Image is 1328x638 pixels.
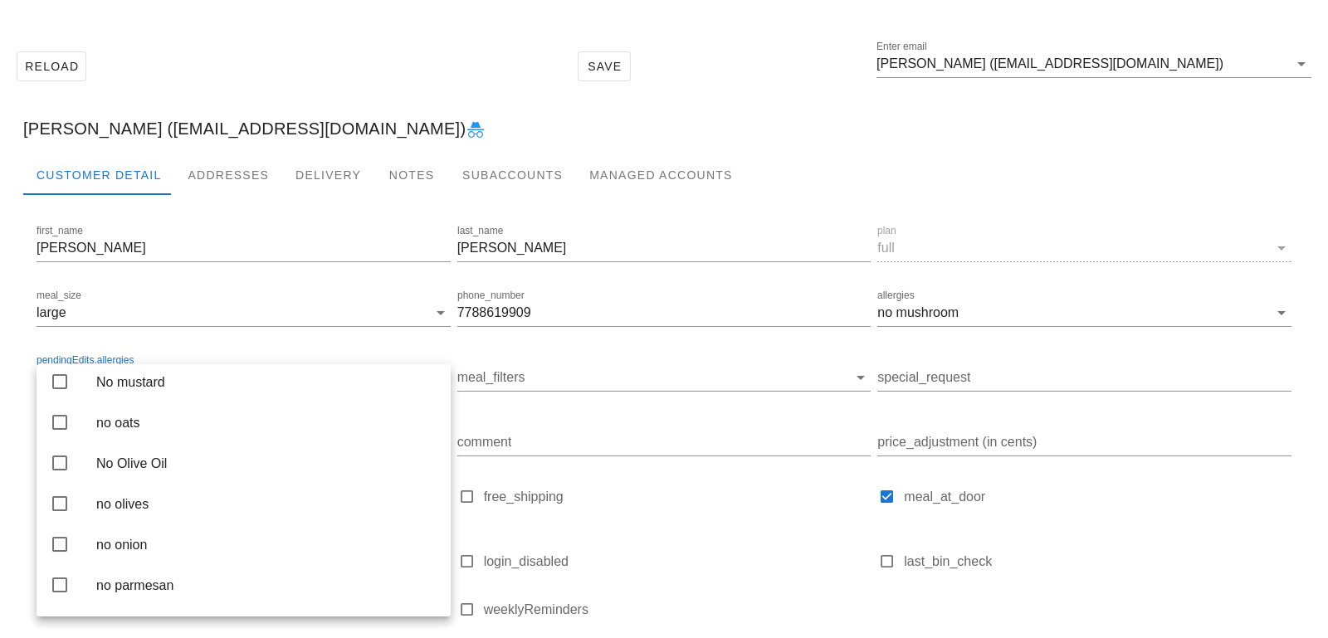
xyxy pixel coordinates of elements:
button: Save [578,51,631,81]
label: Enter email [876,41,927,53]
div: No mustard [96,374,437,390]
label: plan [877,225,896,237]
label: allergies [877,290,915,302]
div: meal_filters [457,364,871,391]
div: Addresses [174,155,282,195]
div: planfull [877,235,1291,261]
div: meal_sizelarge [37,300,451,326]
label: weeklyReminders [484,601,871,618]
label: first_name [37,225,83,237]
label: free_shipping [484,489,871,505]
label: phone_number [457,290,525,302]
label: pendingEdits.allergies [37,354,134,367]
div: no oats [96,415,437,431]
span: Save [585,60,623,73]
label: last_name [457,225,503,237]
div: Subaccounts [449,155,576,195]
button: Reload [17,51,86,81]
div: no parmesan [96,577,437,593]
label: meal_size [37,290,81,302]
div: Delivery [282,155,374,195]
label: last_bin_check [904,553,1291,570]
div: [PERSON_NAME] ([EMAIL_ADDRESS][DOMAIN_NAME]) [10,102,1318,155]
div: allergiesno mushroom [877,300,1291,326]
span: Reload [24,60,79,73]
div: large [37,305,66,320]
div: no mushroom [877,305,959,320]
div: Customer Detail [23,155,174,195]
div: no olives [96,496,437,512]
label: login_disabled [484,553,871,570]
div: Notes [374,155,449,195]
label: meal_at_door [904,489,1291,505]
div: Managed Accounts [576,155,745,195]
div: No Olive Oil [96,455,437,471]
div: no onion [96,537,437,553]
